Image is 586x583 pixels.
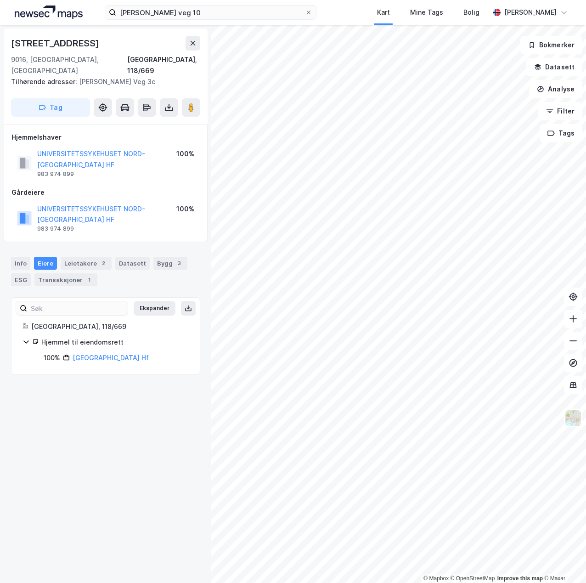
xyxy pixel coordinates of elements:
div: Kontrollprogram for chat [540,539,586,583]
div: ESG [11,273,31,286]
input: Søk på adresse, matrikkel, gårdeiere, leietakere eller personer [116,6,305,19]
div: Bygg [153,257,187,270]
a: Improve this map [497,575,543,582]
button: Bokmerker [520,36,582,54]
div: Kart [377,7,390,18]
div: 1 [85,275,94,284]
div: Eiere [34,257,57,270]
iframe: Chat Widget [540,539,586,583]
a: [GEOGRAPHIC_DATA] Hf [73,354,149,362]
div: 100% [176,204,194,215]
div: Gårdeiere [11,187,200,198]
img: logo.a4113a55bc3d86da70a041830d287a7e.svg [15,6,83,19]
button: Datasett [526,58,582,76]
span: Tilhørende adresser: [11,78,79,85]
div: 9016, [GEOGRAPHIC_DATA], [GEOGRAPHIC_DATA] [11,54,127,76]
div: 2 [99,259,108,268]
input: Søk [27,301,128,315]
div: Leietakere [61,257,112,270]
div: Hjemmelshaver [11,132,200,143]
div: Transaksjoner [34,273,97,286]
div: 983 974 899 [37,225,74,232]
div: [PERSON_NAME] Veg 3c [11,76,193,87]
div: 100% [176,148,194,159]
button: Tag [11,98,90,117]
div: 983 974 899 [37,170,74,178]
button: Tags [540,124,582,142]
img: Z [564,409,582,427]
div: Info [11,257,30,270]
button: Ekspander [134,301,175,316]
button: Analyse [529,80,582,98]
div: [GEOGRAPHIC_DATA], 118/669 [31,321,189,332]
div: [STREET_ADDRESS] [11,36,101,51]
div: [PERSON_NAME] [504,7,557,18]
div: 3 [175,259,184,268]
a: Mapbox [423,575,449,582]
div: Mine Tags [410,7,443,18]
div: Hjemmel til eiendomsrett [41,337,189,348]
div: [GEOGRAPHIC_DATA], 118/669 [127,54,200,76]
a: OpenStreetMap [451,575,495,582]
button: Filter [538,102,582,120]
div: Bolig [463,7,479,18]
div: Datasett [115,257,150,270]
div: 100% [44,352,60,363]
